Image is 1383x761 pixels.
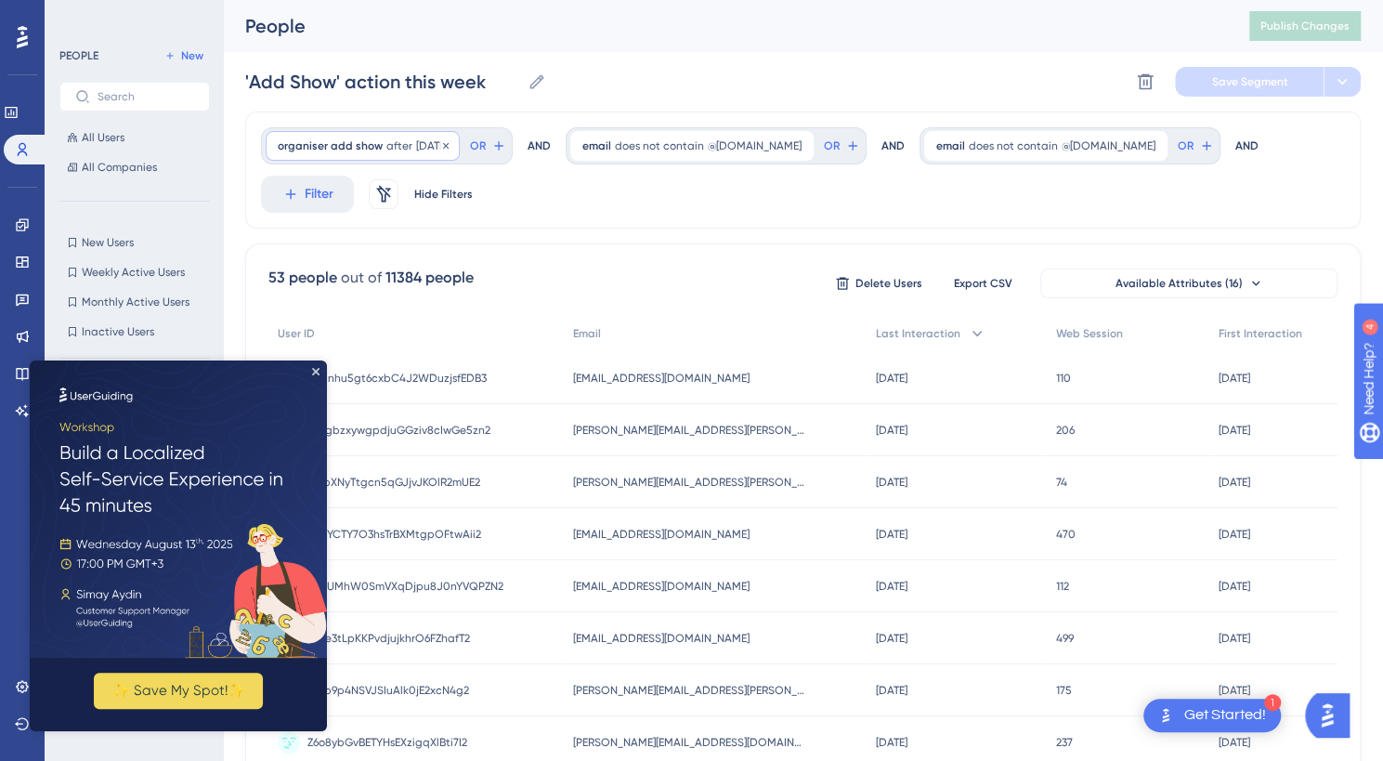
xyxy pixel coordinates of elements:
span: 499 [1056,631,1074,646]
span: Monthly Active Users [82,295,189,309]
time: [DATE] [876,632,907,645]
button: All Users [59,126,210,149]
span: lNge3tLpKKPvdjujkhrO6FZhafT2 [307,631,470,646]
button: ✨ Save My Spot!✨ [64,312,233,348]
time: [DATE] [1219,372,1250,385]
span: New [181,48,203,63]
button: OR [821,131,862,161]
span: pZgnhu5gt6cxbC4J2WDuzjsfEDB3 [307,371,487,386]
span: OR [824,138,840,153]
span: does not contain [615,138,704,153]
span: Web Session [1056,326,1123,341]
div: 4 [129,9,135,24]
button: Weekly Active Users [59,261,210,283]
span: [EMAIL_ADDRESS][DOMAIN_NAME] [573,631,750,646]
span: 237 [1056,735,1073,750]
span: @[DOMAIN_NAME] [708,138,802,153]
span: PN2UMhW0SmVXqDjpu8J0nYVQPZN2 [307,579,503,594]
time: [DATE] [1219,684,1250,697]
span: Z6o8ybGvBETYHsEXzigqXlBti7I2 [307,735,467,750]
span: 110 [1056,371,1071,386]
span: pWgbzxywgpdjuGGziv8cIwGe5zn2 [307,423,490,438]
div: People [245,13,1203,39]
span: Save Segment [1212,74,1288,89]
button: Save Segment [1175,67,1324,97]
time: [DATE] [876,580,907,593]
time: [DATE] [1219,736,1250,749]
div: AND [881,127,905,164]
span: [PERSON_NAME][EMAIL_ADDRESS][PERSON_NAME][DOMAIN_NAME] [573,475,805,490]
button: New Users [59,231,210,254]
span: [PERSON_NAME][EMAIL_ADDRESS][PERSON_NAME][DOMAIN_NAME] [573,423,805,438]
span: [PERSON_NAME][EMAIL_ADDRESS][DOMAIN_NAME] [573,735,805,750]
span: New Users [82,235,134,250]
span: does not contain [969,138,1058,153]
span: Available Attributes (16) [1116,276,1243,291]
time: [DATE] [876,372,907,385]
span: email [582,138,611,153]
button: Filter [261,176,354,213]
time: [DATE] [876,528,907,541]
span: Weekly Active Users [82,265,185,280]
time: [DATE] [1219,580,1250,593]
span: Delete Users [855,276,922,291]
span: 206 [1056,423,1075,438]
span: organiser add show [278,138,383,153]
span: Last Interaction [876,326,960,341]
input: Segment Name [245,69,520,95]
span: email [936,138,965,153]
span: Export CSV [954,276,1012,291]
time: [DATE] [1219,528,1250,541]
button: OR [1175,131,1216,161]
span: Email [573,326,601,341]
span: [EMAIL_ADDRESS][DOMAIN_NAME] [573,527,750,542]
span: 112 [1056,579,1069,594]
span: after [386,138,412,153]
div: AND [528,127,551,164]
button: New [158,45,210,67]
button: Hide Filters [413,179,473,209]
span: All Companies [82,160,157,175]
div: Get Started! [1184,705,1266,726]
time: [DATE] [876,476,907,489]
button: OR [467,131,508,161]
span: 175 [1056,683,1072,698]
span: 74 [1056,475,1067,490]
span: Need Help? [44,5,116,27]
div: 1 [1264,694,1281,711]
span: c1rlp9p4NSVJSIuAlk0jE2xcN4g2 [307,683,469,698]
span: OR [1178,138,1194,153]
span: All Users [82,130,124,145]
time: [DATE] [876,424,907,437]
button: Available Attributes (16) [1040,269,1337,298]
div: Open Get Started! checklist, remaining modules: 1 [1143,699,1281,732]
button: Publish Changes [1249,11,1361,41]
div: Close Preview [282,7,290,15]
button: Export CSV [936,269,1029,298]
span: First Interaction [1219,326,1302,341]
span: [EMAIL_ADDRESS][DOMAIN_NAME] [573,371,750,386]
div: out of [341,267,382,289]
span: Inactive Users [82,324,154,339]
div: PEOPLE [59,48,98,63]
span: [EMAIL_ADDRESS][DOMAIN_NAME] [573,579,750,594]
time: [DATE] [876,684,907,697]
iframe: UserGuiding AI Assistant Launcher [1305,688,1361,743]
span: 9sZbXNyTtgcn5qGJjvJKOlR2mUE2 [307,475,480,490]
span: Publish Changes [1260,19,1350,33]
span: Hide Filters [414,187,473,202]
button: All Companies [59,156,210,178]
div: 53 people [268,267,337,289]
span: User ID [278,326,315,341]
img: launcher-image-alternative-text [1155,704,1177,727]
time: [DATE] [1219,424,1250,437]
input: Search [98,90,194,103]
div: AND [1235,127,1259,164]
time: [DATE] [1219,632,1250,645]
time: [DATE] [1219,476,1250,489]
div: 11384 people [385,267,474,289]
span: BJKYCTY7O3hsTrBXMtgpOFtwAii2 [307,527,481,542]
button: Delete Users [832,269,925,298]
button: Monthly Active Users [59,291,210,313]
